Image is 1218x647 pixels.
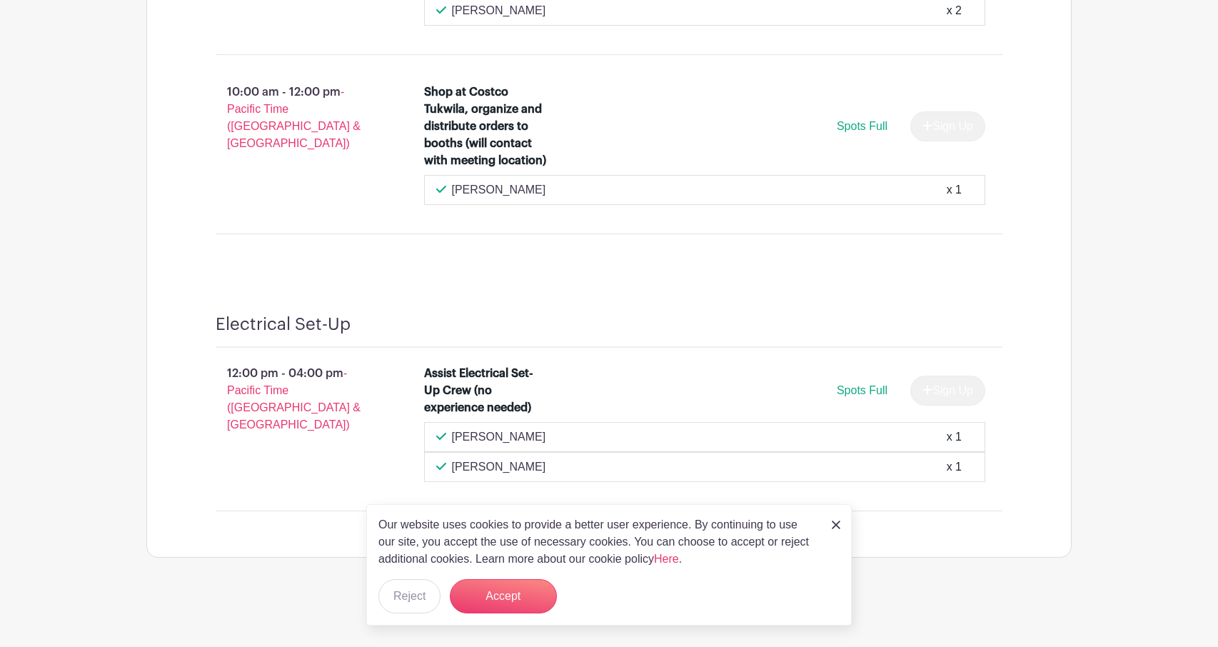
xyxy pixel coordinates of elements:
p: Our website uses cookies to provide a better user experience. By continuing to use our site, you ... [378,516,817,568]
span: - Pacific Time ([GEOGRAPHIC_DATA] & [GEOGRAPHIC_DATA]) [227,367,361,431]
button: Reject [378,579,441,613]
a: Here [654,553,679,565]
p: 12:00 pm - 04:00 pm [193,359,401,439]
p: [PERSON_NAME] [452,181,546,199]
span: - Pacific Time ([GEOGRAPHIC_DATA] & [GEOGRAPHIC_DATA]) [227,86,361,149]
span: Spots Full [837,120,887,132]
button: Accept [450,579,557,613]
span: Spots Full [837,384,887,396]
div: Assist Electrical Set-Up Crew (no experience needed) [424,365,548,416]
div: x 1 [947,458,962,476]
div: Shop at Costco Tukwila, organize and distribute orders to booths (will contact with meeting locat... [424,84,548,169]
img: close_button-5f87c8562297e5c2d7936805f587ecaba9071eb48480494691a3f1689db116b3.svg [832,521,840,529]
p: [PERSON_NAME] [452,428,546,446]
div: x 2 [947,2,962,19]
div: x 1 [947,181,962,199]
div: x 1 [947,428,962,446]
p: 10:00 am - 12:00 pm [193,78,401,158]
h4: Electrical Set-Up [216,314,351,335]
p: [PERSON_NAME] [452,458,546,476]
p: [PERSON_NAME] [452,2,546,19]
